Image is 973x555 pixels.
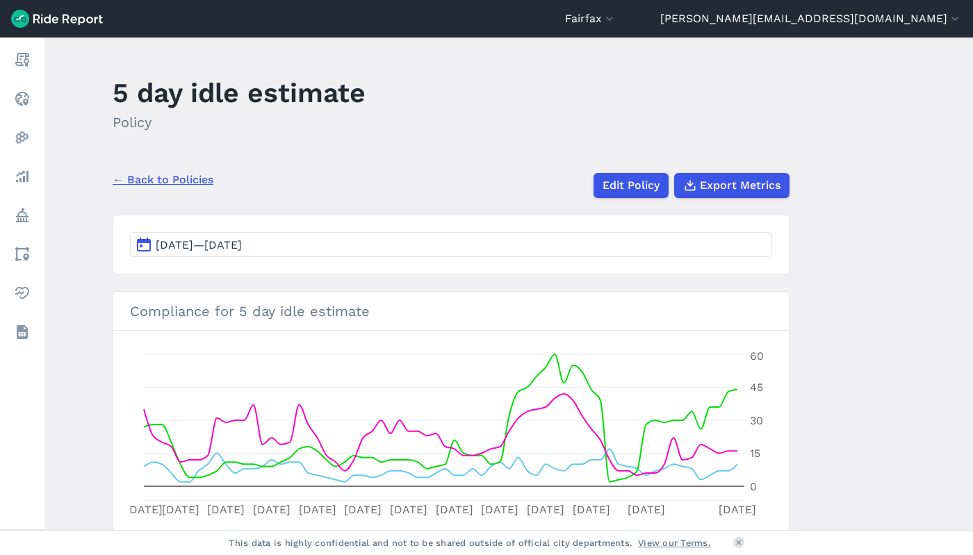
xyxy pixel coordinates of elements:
tspan: [DATE] [344,503,382,516]
a: Realtime [10,86,35,111]
a: View our Terms. [638,536,711,549]
span: [DATE]—[DATE] [156,238,242,251]
a: Report [10,47,35,72]
tspan: [DATE] [527,503,564,516]
a: Health [10,281,35,306]
tspan: [DATE] [299,503,336,516]
button: Export Metrics [674,173,790,198]
h2: Policy [113,112,366,133]
h1: 5 day idle estimate [113,74,366,112]
button: Fairfax [565,10,616,27]
tspan: [DATE] [436,503,473,516]
img: Ride Report [11,10,103,28]
tspan: [DATE] [125,503,163,516]
tspan: [DATE] [390,503,427,516]
a: Policy [10,203,35,228]
tspan: [DATE] [162,503,199,516]
tspan: [DATE] [207,503,245,516]
a: Heatmaps [10,125,35,150]
span: Export Metrics [700,177,780,194]
tspan: [DATE] [253,503,291,516]
a: Analyze [10,164,35,189]
h3: Compliance for 5 day idle estimate [113,292,789,331]
a: Areas [10,242,35,267]
tspan: 45 [750,381,763,394]
a: ← Back to Policies [113,172,213,188]
tspan: 60 [750,349,764,363]
a: Datasets [10,320,35,345]
a: Edit Policy [594,173,669,198]
tspan: 15 [750,447,760,460]
tspan: [DATE] [719,503,756,516]
button: [PERSON_NAME][EMAIL_ADDRESS][DOMAIN_NAME] [660,10,962,27]
button: [DATE]—[DATE] [130,232,772,257]
tspan: [DATE] [628,503,665,516]
tspan: [DATE] [481,503,518,516]
tspan: 30 [750,414,763,427]
tspan: [DATE] [573,503,610,516]
tspan: 0 [750,480,757,493]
